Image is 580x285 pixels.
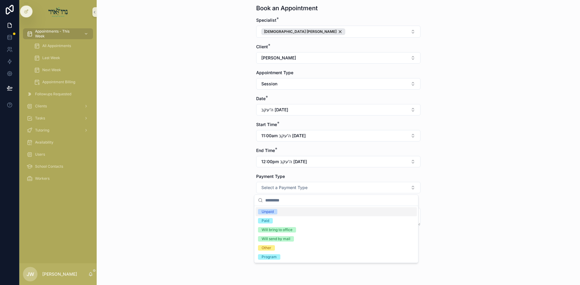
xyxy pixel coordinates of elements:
a: Appointment Billing [30,77,93,87]
h1: Book an Appointment [256,4,318,12]
div: Paid [262,218,269,223]
span: [PERSON_NAME] [261,55,296,61]
span: School Contacts [35,164,63,169]
span: Appointment Billing [42,80,75,84]
a: Users [23,149,93,160]
span: Followups Requested [35,92,71,97]
img: App logo [48,7,68,17]
div: Will send by mail [262,236,290,242]
a: Followups Requested [23,89,93,100]
span: Availability [35,140,53,145]
div: scrollable content [19,24,97,192]
span: Workers [35,176,50,181]
span: Appointment Type [256,70,293,75]
button: Unselect 412 [261,28,345,35]
span: Next Week [42,68,61,72]
button: Select Button [256,26,420,38]
span: Session [261,81,277,87]
span: ה'עקב [DATE] [261,107,288,113]
div: Suggestions [254,206,418,263]
span: Last Week [42,55,60,60]
button: Select Button [256,52,420,64]
a: Next Week [30,65,93,75]
button: Select Button [256,182,420,193]
p: [PERSON_NAME] [42,271,77,277]
div: Unpaid [262,209,274,214]
span: 12:00pm ה'עקב [DATE] [261,159,307,165]
a: Workers [23,173,93,184]
span: [DEMOGRAPHIC_DATA] [PERSON_NAME] [264,29,337,34]
span: Tutoring [35,128,49,133]
span: All Appointments [42,43,71,48]
button: Select Button [256,78,420,90]
button: Select Button [256,130,420,141]
span: Date [256,96,266,101]
a: School Contacts [23,161,93,172]
span: Tasks [35,116,45,121]
div: Program [262,254,277,260]
div: Will bring to office [262,227,292,233]
span: Client [256,44,268,49]
a: Tutoring [23,125,93,136]
span: Payment Type [256,174,285,179]
button: Select Button [256,156,420,167]
div: Other [262,245,271,251]
a: Tasks [23,113,93,124]
span: 11:00am ה'עקב [DATE] [261,133,306,139]
span: JW [27,271,34,278]
span: Select a Payment Type [261,185,308,191]
span: Specialist [256,17,276,23]
span: Start Time [256,122,277,127]
span: Appointments - This Week [35,29,79,39]
a: All Appointments [30,40,93,51]
span: Users [35,152,45,157]
a: Availability [23,137,93,148]
span: Clients [35,104,47,109]
a: Clients [23,101,93,112]
button: Select Button [256,104,420,116]
a: Appointments - This Week [23,28,93,39]
span: End Time [256,148,275,153]
a: Last Week [30,52,93,63]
